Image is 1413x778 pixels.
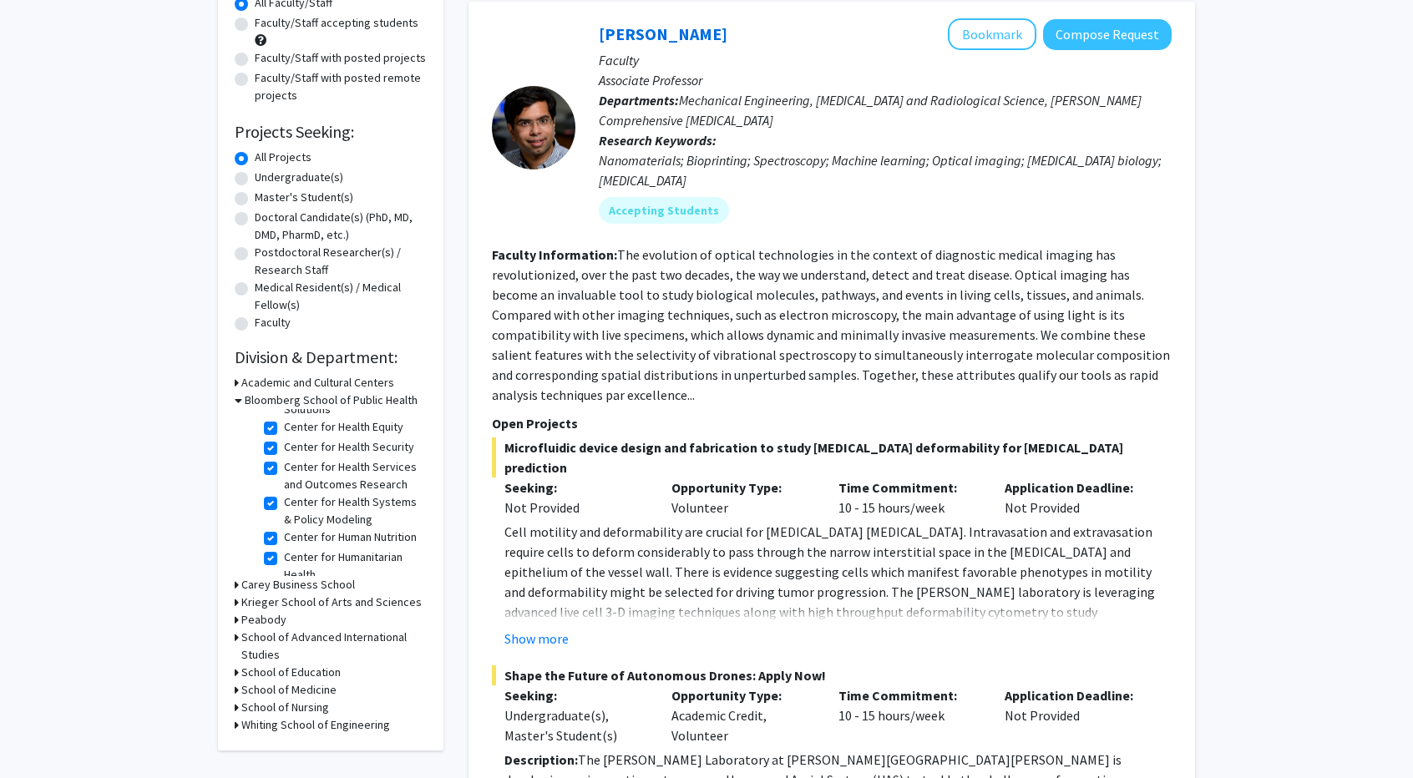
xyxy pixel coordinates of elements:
[504,629,569,649] button: Show more
[599,92,679,109] b: Departments:
[504,751,578,768] strong: Description:
[255,149,311,166] label: All Projects
[671,685,813,705] p: Opportunity Type:
[599,150,1172,190] div: Nanomaterials; Bioprinting; Spectroscopy; Machine learning; Optical imaging; [MEDICAL_DATA] biolo...
[671,477,813,498] p: Opportunity Type:
[245,392,418,409] h3: Bloomberg School of Public Health
[492,437,1172,477] span: Microfluidic device design and fabrication to study [MEDICAL_DATA] deformability for [MEDICAL_DAT...
[659,477,826,518] div: Volunteer
[838,477,980,498] p: Time Commitment:
[504,705,646,745] div: Undergraduate(s), Master's Student(s)
[255,14,418,32] label: Faculty/Staff accepting students
[255,169,343,186] label: Undergraduate(s)
[235,347,427,367] h2: Division & Department:
[1005,685,1147,705] p: Application Deadline:
[13,703,71,765] iframe: Chat
[284,458,423,493] label: Center for Health Services and Outcomes Research
[241,664,341,681] h3: School of Education
[826,477,993,518] div: 10 - 15 hours/week
[599,70,1172,90] p: Associate Professor
[826,685,993,745] div: 10 - 15 hours/week
[948,18,1036,50] button: Add Ishan Barman to Bookmarks
[599,132,717,149] b: Research Keywords:
[284,438,414,456] label: Center for Health Security
[255,69,427,104] label: Faculty/Staff with posted remote projects
[241,594,422,611] h3: Krieger School of Arts and Sciences
[599,92,1142,129] span: Mechanical Engineering, [MEDICAL_DATA] and Radiological Science, [PERSON_NAME] Comprehensive [MED...
[255,279,427,314] label: Medical Resident(s) / Medical Fellow(s)
[284,528,417,546] label: Center for Human Nutrition
[241,576,355,594] h3: Carey Business School
[504,522,1172,642] p: Cell motility and deformability are crucial for [MEDICAL_DATA] [MEDICAL_DATA]. Intravasation and ...
[241,374,394,392] h3: Academic and Cultural Centers
[504,498,646,518] div: Not Provided
[599,50,1172,70] p: Faculty
[284,418,403,436] label: Center for Health Equity
[284,493,423,528] label: Center for Health Systems & Policy Modeling
[235,122,427,142] h2: Projects Seeking:
[241,699,329,716] h3: School of Nursing
[504,477,646,498] p: Seeking:
[255,209,427,244] label: Doctoral Candidate(s) (PhD, MD, DMD, PharmD, etc.)
[492,413,1172,433] p: Open Projects
[992,685,1159,745] div: Not Provided
[255,49,426,67] label: Faculty/Staff with posted projects
[255,189,353,206] label: Master's Student(s)
[599,23,727,44] a: [PERSON_NAME]
[241,716,390,734] h3: Whiting School of Engineering
[992,477,1159,518] div: Not Provided
[492,246,1170,403] fg-read-more: The evolution of optical technologies in the context of diagnostic medical imaging has revolution...
[492,246,617,263] b: Faculty Information:
[838,685,980,705] p: Time Commitment:
[255,314,291,331] label: Faculty
[599,197,729,224] mat-chip: Accepting Students
[284,548,423,583] label: Center for Humanitarian Health
[504,685,646,705] p: Seeking:
[492,665,1172,685] span: Shape the Future of Autonomous Drones: Apply Now!
[241,629,427,664] h3: School of Advanced International Studies
[241,611,286,629] h3: Peabody
[659,685,826,745] div: Academic Credit, Volunteer
[1043,19,1172,50] button: Compose Request to Ishan Barman
[255,244,427,279] label: Postdoctoral Researcher(s) / Research Staff
[1005,477,1147,498] p: Application Deadline:
[241,681,337,699] h3: School of Medicine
